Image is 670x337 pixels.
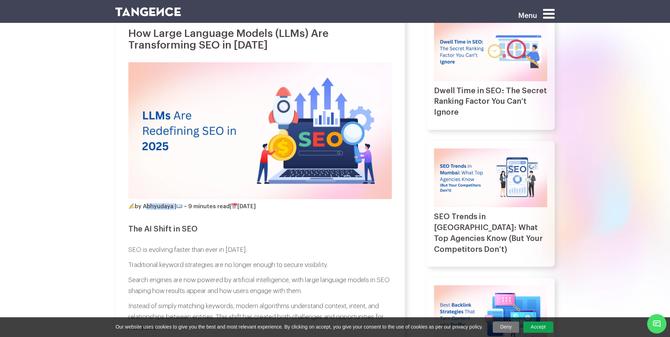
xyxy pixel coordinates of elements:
p: Instead of simply matching keywords, modern algorithms understand context, intent, and relationsh... [128,301,392,333]
p: SEO is evolving faster than ever in [DATE]. [128,244,392,255]
a: Dwell Time in SEO: The Secret Ranking Factor You Can’t Ignore [434,87,547,116]
a: SEO Trends in [GEOGRAPHIC_DATA]: What Top Agencies Know (But Your Competitors Don’t) [434,213,543,253]
h1: How Large Language Models (LLMs) Are Transforming SEO in [DATE] [128,28,392,51]
span: minutes read [193,204,230,210]
a: Deny [493,322,519,333]
img: How Large Language Models (LLMs) Are Transforming SEO in 2025 [128,62,392,199]
span: Our website uses cookies to give you the best and most relevant experience. By clicking on accept... [115,324,483,331]
span: Chat Widget [647,314,666,333]
span: 9 [188,204,192,210]
img: SEO Trends in Mumbai: What Top Agencies Know (But Your Competitors Don’t) [434,148,548,208]
img: 📅 [231,203,237,209]
img: ✍️ [129,203,134,209]
h4: by Abhyudaya | | [DATE] [128,203,256,210]
span: ~ [184,204,187,210]
img: 📖 [177,203,182,209]
h2: The AI Shift in SEO [128,225,392,233]
p: Search engines are now powered by artificial intelligence, with large language models in SEO shap... [128,275,392,296]
a: Accept [523,322,553,333]
p: Traditional keyword strategies are no longer enough to secure visibility. [128,260,392,271]
img: Dwell Time in SEO: The Secret Ranking Factor You Can’t Ignore [434,22,548,81]
img: logo SVG [115,7,181,16]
